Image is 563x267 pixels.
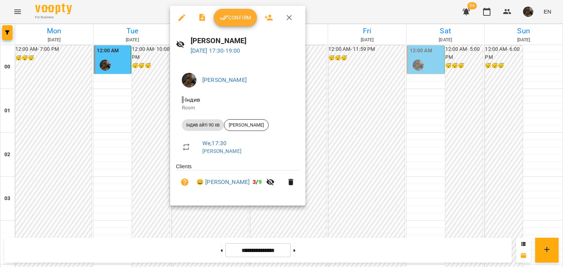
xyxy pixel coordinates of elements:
[176,173,194,191] button: Unpaid. Bill the attendance?
[258,178,262,185] span: 9
[202,76,247,83] a: [PERSON_NAME]
[253,178,256,185] span: 3
[191,47,240,54] a: [DATE] 17:30-19:00
[182,96,202,103] span: - Індив
[202,140,227,147] a: We , 17:30
[176,163,299,197] ul: Clients
[182,73,196,87] img: 38836d50468c905d322a6b1b27ef4d16.jpg
[214,9,257,26] button: Confirm
[224,119,269,131] div: [PERSON_NAME]
[253,178,261,185] b: /
[224,122,268,128] span: [PERSON_NAME]
[191,35,300,46] h6: [PERSON_NAME]
[220,13,251,22] span: Confirm
[182,104,294,112] p: Room
[202,148,242,154] a: [PERSON_NAME]
[196,178,250,187] a: 😀 [PERSON_NAME]
[182,122,224,128] span: індив айті 90 хв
